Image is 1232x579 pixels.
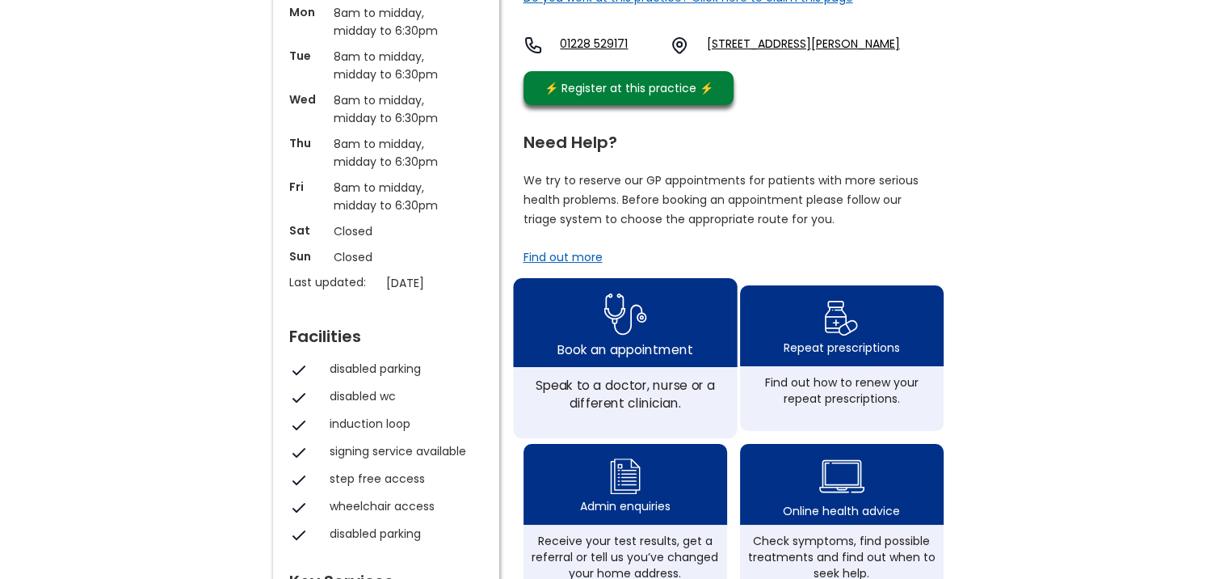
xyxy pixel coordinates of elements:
div: step free access [330,471,475,487]
div: Find out how to renew your repeat prescriptions. [748,374,936,407]
div: Book an appointment [557,340,692,357]
div: Speak to a doctor, nurse or a different clinician. [522,376,728,412]
img: book appointment icon [603,288,646,340]
p: 8am to midday, midday to 6:30pm [334,91,439,127]
img: repeat prescription icon [824,297,859,340]
p: 8am to midday, midday to 6:30pm [334,135,439,171]
div: signing service available [330,443,475,459]
div: Facilities [289,320,483,344]
p: Fri [289,179,326,195]
div: wheelchair access [330,498,475,514]
p: Sat [289,222,326,239]
p: 8am to midday, midday to 6:30pm [334,4,439,40]
p: Closed [334,248,439,266]
p: Closed [334,222,439,240]
div: disabled parking [330,526,475,542]
p: Mon [289,4,326,20]
p: We try to reserve our GP appointments for patients with more serious health problems. Before book... [523,171,919,229]
div: ⚡️ Register at this practice ⚡️ [536,79,722,97]
p: 8am to midday, midday to 6:30pm [334,179,439,214]
p: Thu [289,135,326,151]
a: book appointment icon Book an appointmentSpeak to a doctor, nurse or a different clinician. [513,278,737,438]
div: induction loop [330,416,475,432]
p: Last updated: [289,274,378,290]
div: disabled wc [330,388,475,404]
p: Tue [289,48,326,64]
img: admin enquiry icon [608,454,643,498]
img: telephone icon [523,36,543,55]
a: 01228 529171 [560,36,657,55]
div: Need Help? [523,126,944,150]
div: disabled parking [330,361,475,377]
div: Admin enquiries [580,498,671,514]
div: Online health advice [783,503,900,519]
p: Wed [289,91,326,108]
div: Repeat prescriptions [784,340,900,356]
a: ⚡️ Register at this practice ⚡️ [523,71,734,105]
p: 8am to midday, midday to 6:30pm [334,48,439,83]
p: Sun [289,248,326,264]
img: health advice icon [819,450,864,503]
a: Find out more [523,249,603,265]
img: practice location icon [670,36,689,55]
a: repeat prescription iconRepeat prescriptionsFind out how to renew your repeat prescriptions. [740,285,944,431]
a: [STREET_ADDRESS][PERSON_NAME] [707,36,900,55]
p: [DATE] [386,274,491,292]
